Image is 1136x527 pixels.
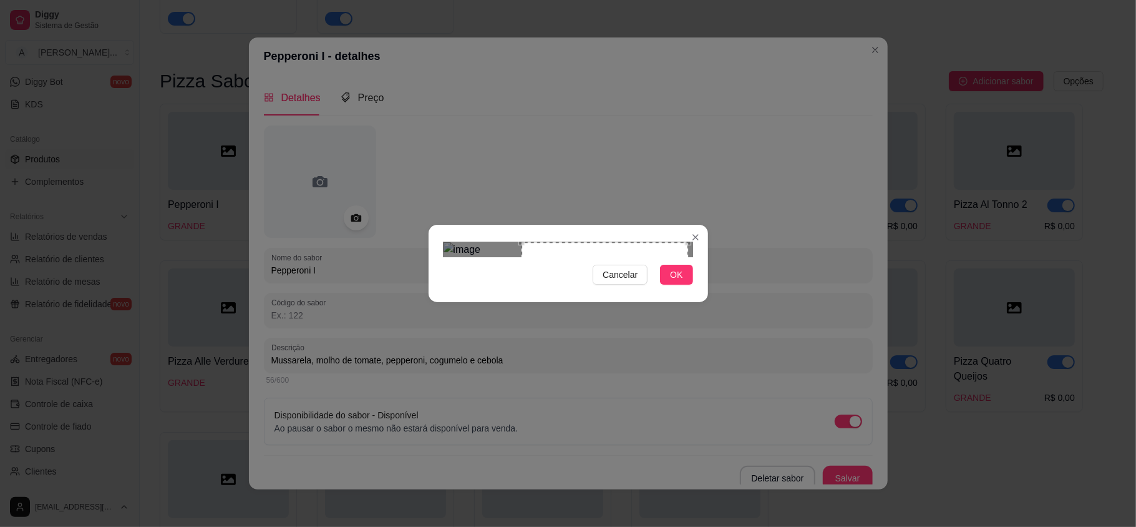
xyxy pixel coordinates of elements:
[660,265,692,285] button: OK
[444,242,693,257] img: image
[522,242,688,409] div: Use the arrow keys to move the crop selection area
[670,268,682,282] span: OK
[593,265,648,285] button: Cancelar
[603,268,638,282] span: Cancelar
[686,227,706,247] button: Close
